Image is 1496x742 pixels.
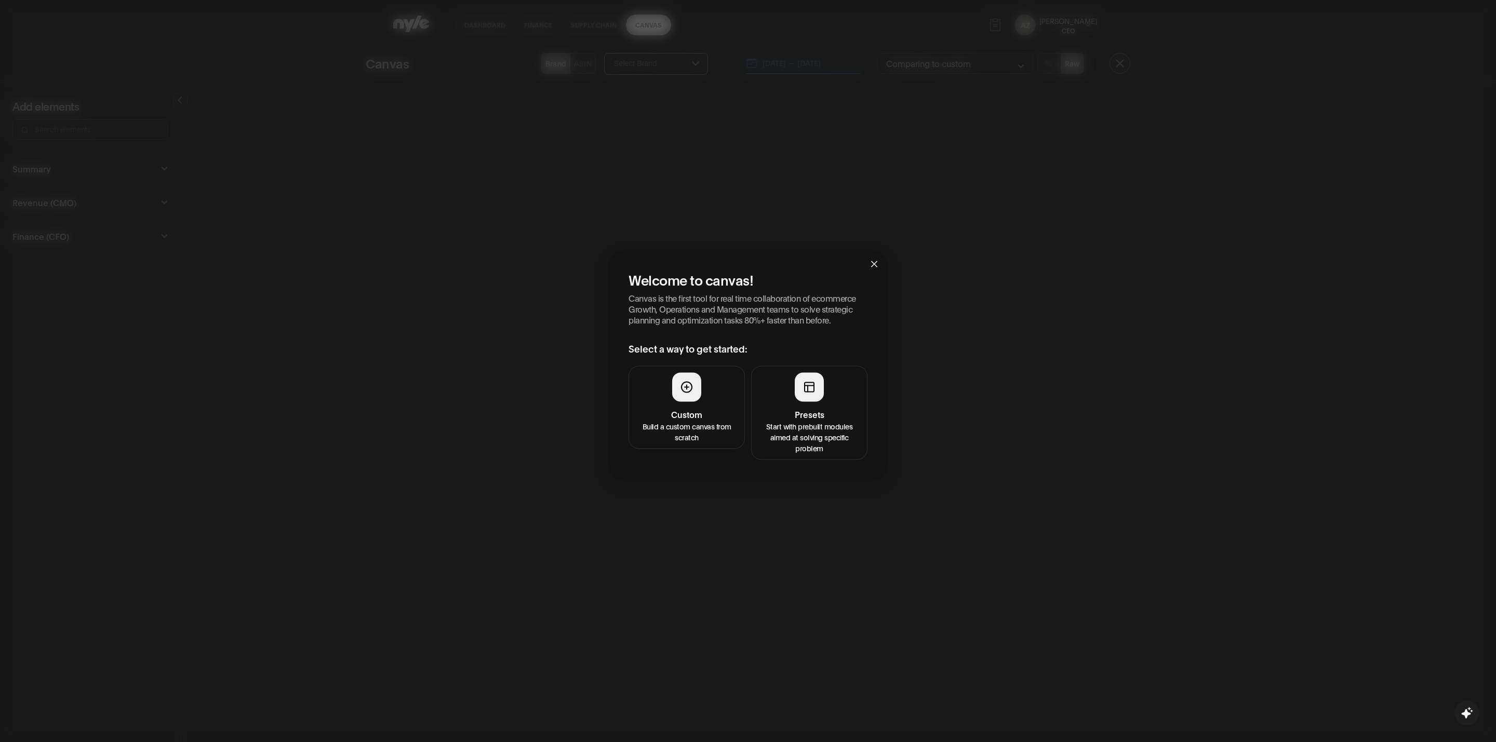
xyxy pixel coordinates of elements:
[758,420,861,453] p: Start with prebuilt modules aimed at solving specific problem
[751,366,867,460] button: PresetsStart with prebuilt modules aimed at solving specific problem
[629,270,867,288] h2: Welcome to canvas!
[635,420,738,442] p: Build a custom canvas from scratch
[635,408,738,420] h4: Custom
[629,292,867,325] p: Canvas is the first tool for real time collaboration of ecommerce Growth, Operations and Manageme...
[860,249,888,277] button: Close
[629,341,867,355] h3: Select a way to get started:
[758,408,861,420] h4: Presets
[870,260,878,268] span: close
[629,366,745,449] button: CustomBuild a custom canvas from scratch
